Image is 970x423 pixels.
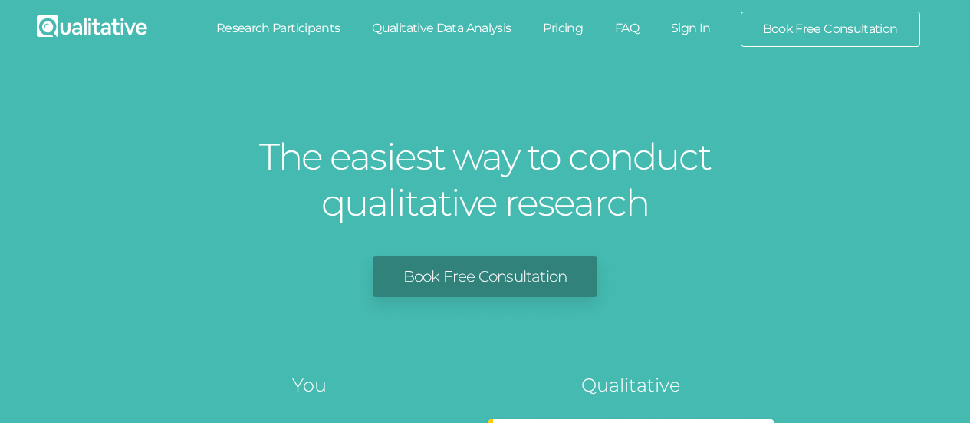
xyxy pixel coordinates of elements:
[599,12,655,45] a: FAQ
[373,256,597,297] a: Book Free Consultation
[741,12,919,46] a: Book Free Consultation
[356,12,527,45] a: Qualitative Data Analysis
[581,374,680,396] tspan: Qualitative
[655,12,727,45] a: Sign In
[200,12,357,45] a: Research Participants
[292,374,327,396] tspan: You
[255,134,715,226] h1: The easiest way to conduct qualitative research
[527,12,599,45] a: Pricing
[37,15,147,37] img: Qualitative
